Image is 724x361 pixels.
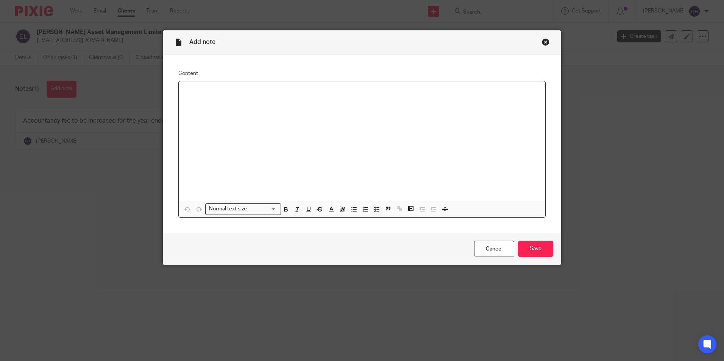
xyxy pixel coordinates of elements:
[178,70,546,77] label: Content
[207,205,248,213] span: Normal text size
[249,205,276,213] input: Search for option
[474,241,514,257] a: Cancel
[205,203,281,215] div: Search for option
[518,241,553,257] input: Save
[542,38,549,46] div: Close this dialog window
[189,39,215,45] span: Add note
